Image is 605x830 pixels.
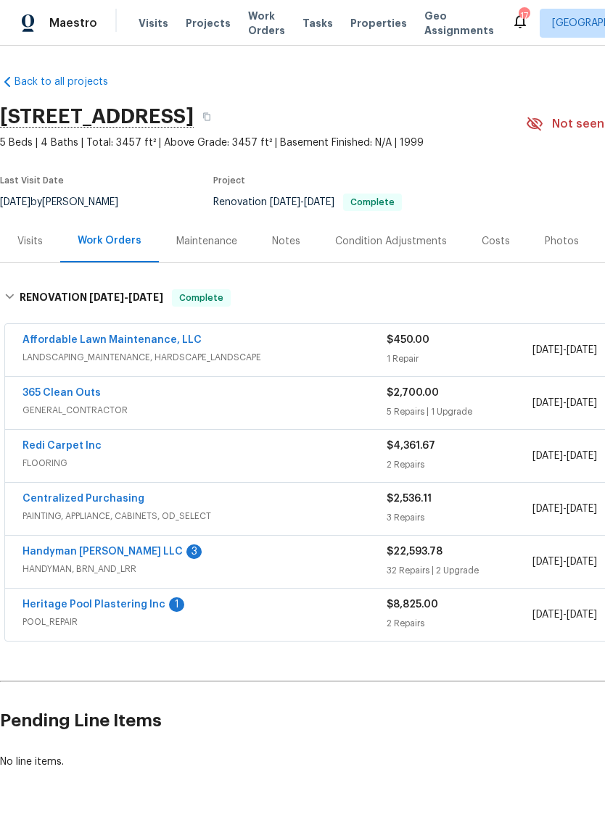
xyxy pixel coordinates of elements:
[169,597,184,612] div: 1
[532,610,563,620] span: [DATE]
[387,441,435,451] span: $4,361.67
[532,504,563,514] span: [DATE]
[567,398,597,408] span: [DATE]
[532,396,597,410] span: -
[302,18,333,28] span: Tasks
[20,289,163,307] h6: RENOVATION
[387,494,432,504] span: $2,536.11
[49,16,97,30] span: Maestro
[387,547,443,557] span: $22,593.78
[532,555,597,569] span: -
[22,335,202,345] a: Affordable Lawn Maintenance, LLC
[387,510,532,525] div: 3 Repairs
[532,398,563,408] span: [DATE]
[270,197,334,207] span: -
[213,197,402,207] span: Renovation
[387,352,532,366] div: 1 Repair
[304,197,334,207] span: [DATE]
[387,388,439,398] span: $2,700.00
[89,292,163,302] span: -
[567,345,597,355] span: [DATE]
[22,403,387,418] span: GENERAL_CONTRACTOR
[345,198,400,207] span: Complete
[78,233,141,248] div: Work Orders
[567,504,597,514] span: [DATE]
[532,345,563,355] span: [DATE]
[350,16,407,30] span: Properties
[567,451,597,461] span: [DATE]
[387,404,532,419] div: 5 Repairs | 1 Upgrade
[22,562,387,576] span: HANDYMAN, BRN_AND_LRR
[22,599,165,610] a: Heritage Pool Plastering Inc
[567,557,597,567] span: [DATE]
[194,104,220,130] button: Copy Address
[186,16,231,30] span: Projects
[424,9,494,38] span: Geo Assignments
[567,610,597,620] span: [DATE]
[17,234,43,249] div: Visits
[532,557,563,567] span: [DATE]
[22,615,387,629] span: POOL_REPAIR
[22,350,387,365] span: LANDSCAPING_MAINTENANCE, HARDSCAPE_LANDSCAPE
[270,197,300,207] span: [DATE]
[128,292,163,302] span: [DATE]
[545,234,579,249] div: Photos
[387,335,429,345] span: $450.00
[272,234,300,249] div: Notes
[89,292,124,302] span: [DATE]
[335,234,447,249] div: Condition Adjustments
[139,16,168,30] span: Visits
[22,509,387,523] span: PAINTING, APPLIANCE, CABINETS, OD_SELECT
[248,9,285,38] span: Work Orders
[387,616,532,631] div: 2 Repairs
[387,599,438,610] span: $8,825.00
[22,388,101,398] a: 365 Clean Outs
[22,456,387,470] span: FLOORING
[519,9,529,23] div: 17
[532,607,597,622] span: -
[532,451,563,461] span: [DATE]
[387,563,532,578] div: 32 Repairs | 2 Upgrade
[213,176,245,185] span: Project
[186,544,202,559] div: 3
[22,494,144,504] a: Centralized Purchasing
[532,449,597,463] span: -
[532,343,597,357] span: -
[532,502,597,516] span: -
[173,291,229,305] span: Complete
[176,234,237,249] div: Maintenance
[22,441,102,451] a: Redi Carpet Inc
[387,457,532,472] div: 2 Repairs
[482,234,510,249] div: Costs
[22,547,183,557] a: Handyman [PERSON_NAME] LLC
